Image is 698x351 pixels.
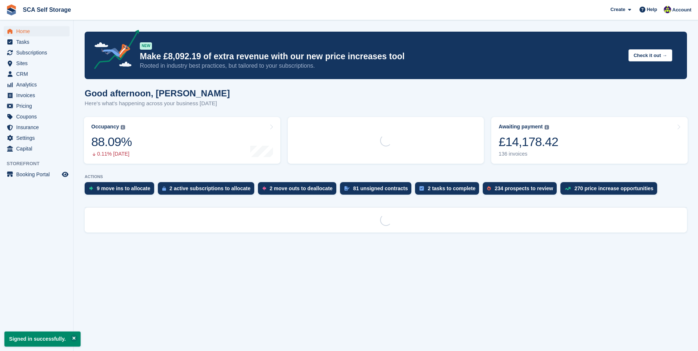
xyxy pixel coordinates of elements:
[4,37,70,47] a: menu
[344,186,350,191] img: contract_signature_icon-13c848040528278c33f63329250d36e43548de30e8caae1d1a13099fd9432cc5.svg
[499,134,558,149] div: £14,178.42
[4,331,81,347] p: Signed in successfully.
[4,111,70,122] a: menu
[4,26,70,36] a: menu
[61,170,70,179] a: Preview store
[84,117,280,164] a: Occupancy 88.09% 0.11% [DATE]
[20,4,74,16] a: SCA Self Storage
[4,69,70,79] a: menu
[16,37,60,47] span: Tasks
[16,58,60,68] span: Sites
[499,151,558,157] div: 136 invoices
[262,186,266,191] img: move_outs_to_deallocate_icon-f764333ba52eb49d3ac5e1228854f67142a1ed5810a6f6cc68b1a99e826820c5.svg
[162,186,166,191] img: active_subscription_to_allocate_icon-d502201f5373d7db506a760aba3b589e785aa758c864c3986d89f69b8ff3...
[610,6,625,13] span: Create
[4,133,70,143] a: menu
[560,182,661,198] a: 270 price increase opportunities
[140,42,152,50] div: NEW
[140,62,623,70] p: Rooted in industry best practices, but tailored to your subscriptions.
[88,30,139,72] img: price-adjustments-announcement-icon-8257ccfd72463d97f412b2fc003d46551f7dbcb40ab6d574587a9cd5c0d94...
[565,187,571,190] img: price_increase_opportunities-93ffe204e8149a01c8c9dc8f82e8f89637d9d84a8eef4429ea346261dce0b2c0.svg
[495,185,553,191] div: 234 prospects to review
[16,133,60,143] span: Settings
[16,26,60,36] span: Home
[7,160,73,167] span: Storefront
[4,47,70,58] a: menu
[16,122,60,132] span: Insurance
[121,125,125,130] img: icon-info-grey-7440780725fd019a000dd9b08b2336e03edf1995a4989e88bcd33f0948082b44.svg
[483,182,560,198] a: 234 prospects to review
[4,169,70,180] a: menu
[91,134,132,149] div: 88.09%
[16,90,60,100] span: Invoices
[340,182,415,198] a: 81 unsigned contracts
[487,186,491,191] img: prospect-51fa495bee0391a8d652442698ab0144808aea92771e9ea1ae160a38d050c398.svg
[428,185,475,191] div: 2 tasks to complete
[16,169,60,180] span: Booking Portal
[158,182,258,198] a: 2 active subscriptions to allocate
[16,101,60,111] span: Pricing
[4,90,70,100] a: menu
[16,69,60,79] span: CRM
[97,185,150,191] div: 9 move ins to allocate
[647,6,657,13] span: Help
[85,99,230,108] p: Here's what's happening across your business [DATE]
[258,182,340,198] a: 2 move outs to deallocate
[4,58,70,68] a: menu
[545,125,549,130] img: icon-info-grey-7440780725fd019a000dd9b08b2336e03edf1995a4989e88bcd33f0948082b44.svg
[6,4,17,15] img: stora-icon-8386f47178a22dfd0bd8f6a31ec36ba5ce8667c1dd55bd0f319d3a0aa187defe.svg
[91,151,132,157] div: 0.11% [DATE]
[91,124,119,130] div: Occupancy
[16,143,60,154] span: Capital
[85,88,230,98] h1: Good afternoon, [PERSON_NAME]
[170,185,251,191] div: 2 active subscriptions to allocate
[4,79,70,90] a: menu
[85,174,687,179] p: ACTIONS
[415,182,483,198] a: 2 tasks to complete
[16,47,60,58] span: Subscriptions
[574,185,653,191] div: 270 price increase opportunities
[89,186,93,191] img: move_ins_to_allocate_icon-fdf77a2bb77ea45bf5b3d319d69a93e2d87916cf1d5bf7949dd705db3b84f3ca.svg
[628,49,672,61] button: Check it out →
[4,143,70,154] a: menu
[270,185,333,191] div: 2 move outs to deallocate
[85,182,158,198] a: 9 move ins to allocate
[672,6,691,14] span: Account
[419,186,424,191] img: task-75834270c22a3079a89374b754ae025e5fb1db73e45f91037f5363f120a921f8.svg
[16,79,60,90] span: Analytics
[4,122,70,132] a: menu
[4,101,70,111] a: menu
[664,6,671,13] img: Thomas Webb
[16,111,60,122] span: Coupons
[491,117,688,164] a: Awaiting payment £14,178.42 136 invoices
[353,185,408,191] div: 81 unsigned contracts
[140,51,623,62] p: Make £8,092.19 of extra revenue with our new price increases tool
[499,124,543,130] div: Awaiting payment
